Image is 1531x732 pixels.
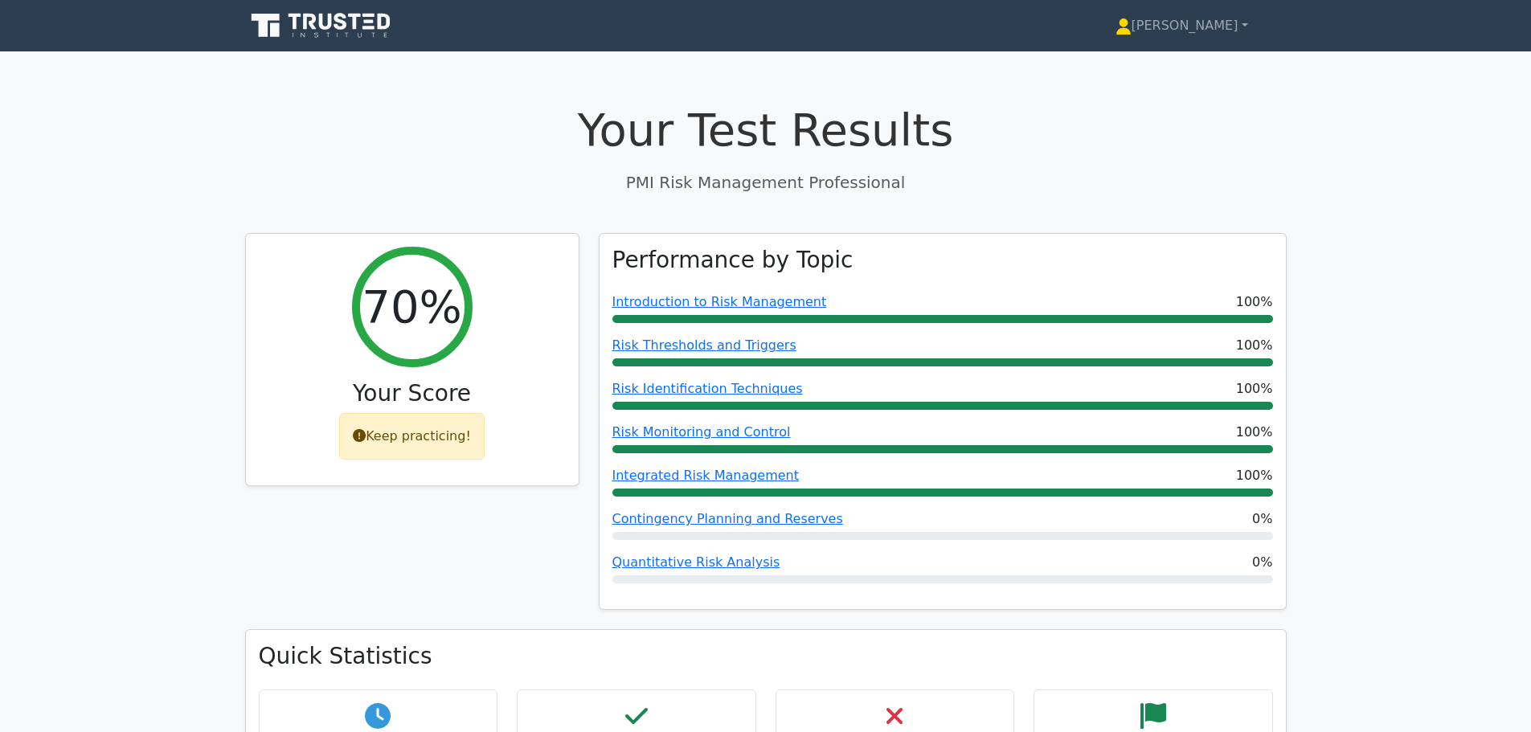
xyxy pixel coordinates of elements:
[1236,379,1273,399] span: 100%
[612,294,827,309] a: Introduction to Risk Management
[612,468,800,483] a: Integrated Risk Management
[612,247,854,274] h3: Performance by Topic
[259,643,1273,670] h3: Quick Statistics
[245,170,1287,194] p: PMI Risk Management Professional
[1236,336,1273,355] span: 100%
[245,103,1287,157] h1: Your Test Results
[612,554,780,570] a: Quantitative Risk Analysis
[259,380,566,407] h3: Your Score
[612,337,796,353] a: Risk Thresholds and Triggers
[612,424,791,440] a: Risk Monitoring and Control
[1077,10,1287,42] a: [PERSON_NAME]
[339,413,485,460] div: Keep practicing!
[612,511,843,526] a: Contingency Planning and Reserves
[1236,292,1273,312] span: 100%
[1236,423,1273,442] span: 100%
[1252,509,1272,529] span: 0%
[612,381,803,396] a: Risk Identification Techniques
[1252,553,1272,572] span: 0%
[362,280,461,333] h2: 70%
[1236,466,1273,485] span: 100%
